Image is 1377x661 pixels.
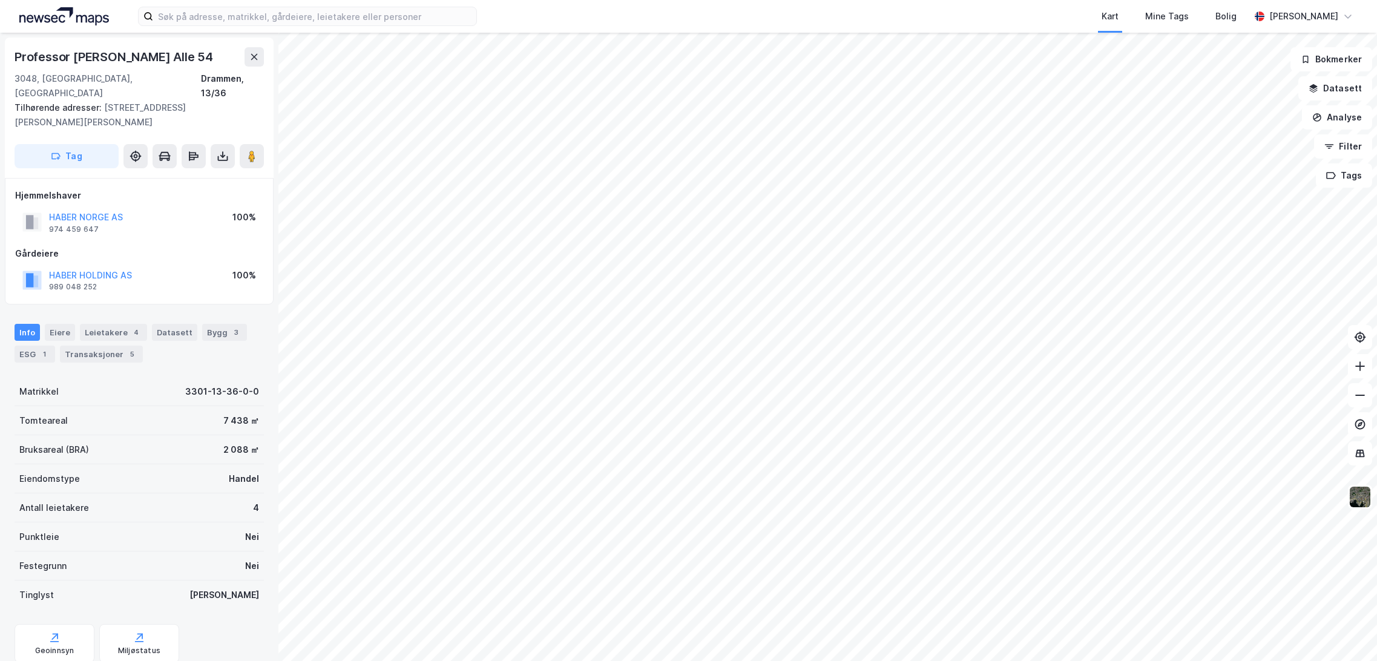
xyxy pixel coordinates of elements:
[152,324,197,341] div: Datasett
[1316,603,1377,661] iframe: Chat Widget
[185,384,259,399] div: 3301-13-36-0-0
[19,384,59,399] div: Matrikkel
[19,7,109,25] img: logo.a4113a55bc3d86da70a041830d287a7e.svg
[45,324,75,341] div: Eiere
[1302,105,1372,130] button: Analyse
[232,210,256,225] div: 100%
[230,326,242,338] div: 3
[1269,9,1338,24] div: [PERSON_NAME]
[19,413,68,428] div: Tomteareal
[49,225,99,234] div: 974 459 647
[153,7,476,25] input: Søk på adresse, matrikkel, gårdeiere, leietakere eller personer
[1102,9,1119,24] div: Kart
[229,472,259,486] div: Handel
[1215,9,1237,24] div: Bolig
[245,530,259,544] div: Nei
[80,324,147,341] div: Leietakere
[19,559,67,573] div: Festegrunn
[19,442,89,457] div: Bruksareal (BRA)
[118,646,160,656] div: Miljøstatus
[1298,76,1372,100] button: Datasett
[38,348,50,360] div: 1
[60,346,143,363] div: Transaksjoner
[126,348,138,360] div: 5
[15,324,40,341] div: Info
[223,413,259,428] div: 7 438 ㎡
[223,442,259,457] div: 2 088 ㎡
[1145,9,1189,24] div: Mine Tags
[19,472,80,486] div: Eiendomstype
[15,144,119,168] button: Tag
[15,246,263,261] div: Gårdeiere
[15,346,55,363] div: ESG
[19,588,54,602] div: Tinglyst
[130,326,142,338] div: 4
[15,188,263,203] div: Hjemmelshaver
[19,530,59,544] div: Punktleie
[15,102,104,113] span: Tilhørende adresser:
[245,559,259,573] div: Nei
[15,47,215,67] div: Professor [PERSON_NAME] Alle 54
[201,71,264,100] div: Drammen, 13/36
[253,501,259,515] div: 4
[15,71,201,100] div: 3048, [GEOGRAPHIC_DATA], [GEOGRAPHIC_DATA]
[1316,163,1372,188] button: Tags
[1314,134,1372,159] button: Filter
[1349,485,1372,508] img: 9k=
[19,501,89,515] div: Antall leietakere
[232,268,256,283] div: 100%
[49,282,97,292] div: 989 048 252
[35,646,74,656] div: Geoinnsyn
[1290,47,1372,71] button: Bokmerker
[15,100,254,130] div: [STREET_ADDRESS][PERSON_NAME][PERSON_NAME]
[1316,603,1377,661] div: Kontrollprogram for chat
[189,588,259,602] div: [PERSON_NAME]
[202,324,247,341] div: Bygg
